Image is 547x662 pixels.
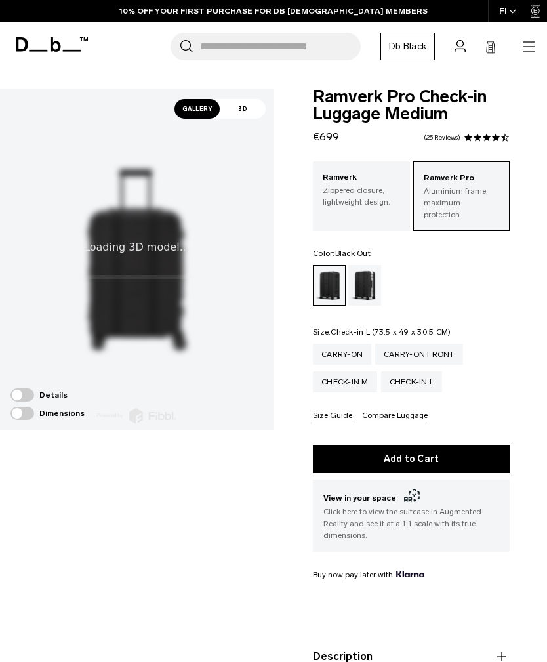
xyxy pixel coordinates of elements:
a: 10% OFF YOUR FIRST PURCHASE FOR DB [DEMOGRAPHIC_DATA] MEMBERS [119,5,428,17]
span: Check-in L (73.5 x 49 x 30.5 CM) [331,327,451,337]
button: Size Guide [313,411,352,421]
span: 3D [220,99,266,119]
a: Check-in M [313,371,377,392]
span: View in your space [323,490,499,506]
a: Silver [348,265,381,306]
a: Carry-on [313,344,371,365]
span: Ramverk Pro Check-in Luggage Medium [313,89,510,123]
span: Gallery [174,99,220,119]
button: Add to Cart [313,445,510,473]
a: Ramverk Zippered closure, lightweight design. [313,161,410,218]
div: Dimensions [10,407,85,420]
span: Buy now pay later with [313,569,424,581]
a: Check-in L [381,371,443,392]
a: Carry-on Front [375,344,463,365]
span: €699 [313,131,339,143]
p: Ramverk Pro [424,172,500,185]
div: Details [10,388,85,402]
a: Db Black [380,33,435,60]
span: Click here to view the suitcase in Augmented Reality and see it at a 1:1 scale with its true dime... [323,506,499,541]
p: Aluminium frame, maximum protection. [424,185,500,220]
button: Compare Luggage [362,411,428,421]
a: 25 reviews [424,134,460,141]
p: Zippered closure, lightweight design. [323,184,400,208]
img: {"height" => 20, "alt" => "Klarna"} [396,571,424,577]
legend: Color: [313,249,371,257]
button: View in your space Click here to view the suitcase in Augmented Reality and see it at a 1:1 scale... [313,480,510,552]
a: Black Out [313,265,346,306]
span: Black Out [335,249,371,258]
legend: Size: [313,328,451,336]
p: Ramverk [323,171,400,184]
